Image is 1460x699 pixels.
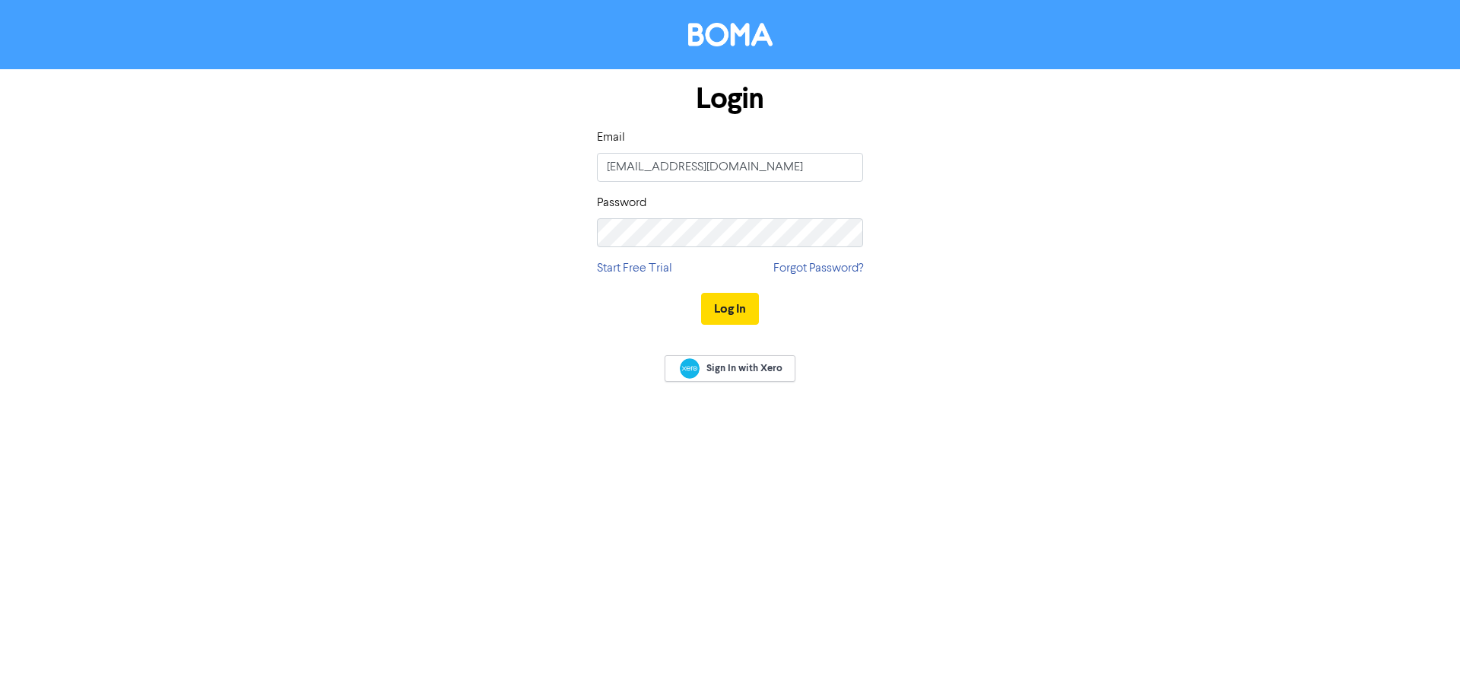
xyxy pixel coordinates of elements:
[597,194,646,212] label: Password
[1384,626,1460,699] iframe: Chat Widget
[597,259,672,278] a: Start Free Trial
[688,23,773,46] img: BOMA Logo
[680,358,700,379] img: Xero logo
[597,81,863,116] h1: Login
[701,293,759,325] button: Log In
[706,361,782,375] span: Sign In with Xero
[665,355,795,382] a: Sign In with Xero
[773,259,863,278] a: Forgot Password?
[597,129,625,147] label: Email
